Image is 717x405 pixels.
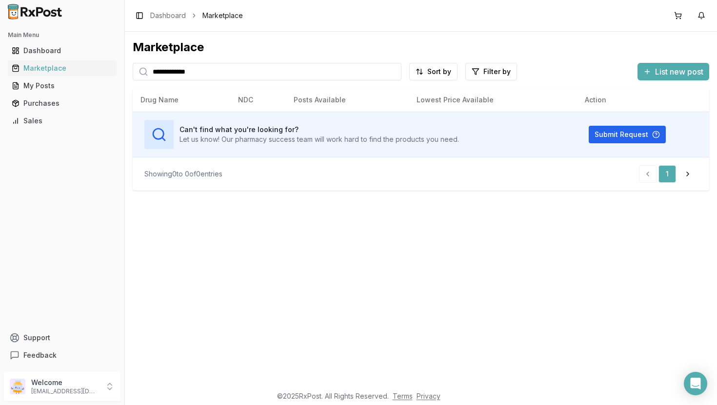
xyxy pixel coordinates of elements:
button: Marketplace [4,60,120,76]
th: NDC [230,88,286,112]
div: My Posts [12,81,113,91]
div: Dashboard [12,46,113,56]
a: 1 [658,165,676,183]
span: Feedback [23,350,57,360]
button: My Posts [4,78,120,94]
div: Marketplace [12,63,113,73]
a: List new post [637,68,709,77]
button: Submit Request [589,126,666,143]
a: Dashboard [150,11,186,20]
img: RxPost Logo [4,4,66,19]
span: Filter by [483,67,511,77]
th: Lowest Price Available [409,88,577,112]
div: Open Intercom Messenger [684,372,707,395]
button: List new post [637,63,709,80]
button: Filter by [465,63,517,80]
a: My Posts [8,77,117,95]
span: List new post [655,66,703,77]
h2: Main Menu [8,31,117,39]
button: Sort by [409,63,458,80]
button: Support [4,329,120,347]
p: Welcome [31,378,99,387]
nav: breadcrumb [150,11,243,20]
th: Drug Name [133,88,230,112]
span: Sort by [427,67,451,77]
a: Purchases [8,95,117,112]
span: Marketplace [202,11,243,20]
div: Showing 0 to 0 of 0 entries [144,169,222,179]
nav: pagination [639,165,697,183]
button: Feedback [4,347,120,364]
a: Privacy [417,392,440,400]
a: Go to next page [678,165,697,183]
button: Purchases [4,96,120,111]
th: Action [577,88,709,112]
div: Marketplace [133,39,709,55]
div: Purchases [12,98,113,108]
a: Sales [8,112,117,130]
a: Dashboard [8,42,117,59]
a: Terms [393,392,413,400]
img: User avatar [10,379,25,394]
button: Dashboard [4,43,120,58]
p: [EMAIL_ADDRESS][DOMAIN_NAME] [31,387,99,395]
a: Marketplace [8,59,117,77]
div: Sales [12,116,113,126]
p: Let us know! Our pharmacy success team will work hard to find the products you need. [179,135,459,144]
h3: Can't find what you're looking for? [179,125,459,135]
button: Sales [4,113,120,129]
th: Posts Available [286,88,409,112]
